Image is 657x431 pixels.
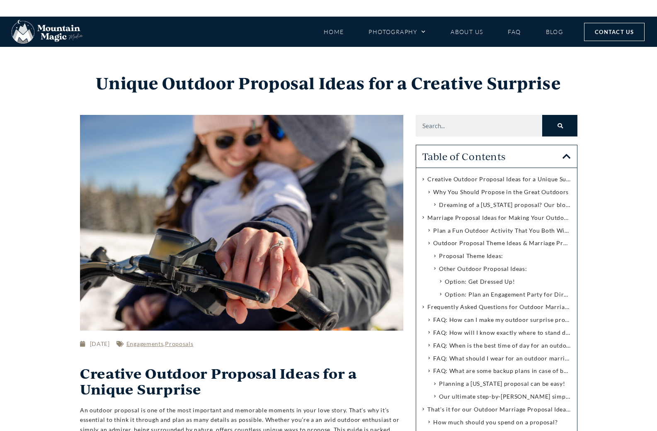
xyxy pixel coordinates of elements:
[445,277,515,287] a: Option: Get Dressed Up!
[433,328,570,338] a: FAQ: How will I know exactly where to stand during my surprise proposal for the best photos?
[324,24,344,39] a: Home
[445,290,570,300] a: Option: Plan an Engagement Party for Directly After
[422,151,562,161] h3: Table of Contents
[439,200,570,210] a: Dreaming of a [US_STATE] proposal? Our blog is full of stunning locations to pop the question. Cl...
[416,115,542,136] input: Search...
[433,187,569,197] a: Why You Should Propose in the Great Outdoors
[433,341,570,351] a: FAQ: When is the best time of day for an outdoor marriage proposal?
[433,353,570,363] a: FAQ: What should I wear for an outdoor marriage proposal?
[546,24,563,39] a: Blog
[433,315,570,325] a: FAQ: How can I make my outdoor surprise proposal extra romantic?
[433,366,570,376] a: FAQ: What are some backup plans in case of bad weather during an outdoor marriage proposal?
[562,152,571,161] div: Close table of contents
[439,392,570,402] a: Our ultimate step-by-[PERSON_NAME] simplifies the process.
[427,302,570,312] a: Frequently Asked Questions for Outdoor Marriage Proposal Ideas:
[439,264,527,274] a: Other Outdoor Proposal Ideas:
[80,365,403,397] h2: Creative Outdoor Proposal Ideas for a Unique Surprise
[595,27,634,37] span: Contact Us
[508,24,521,39] a: FAQ
[369,24,426,39] a: Photography
[451,24,483,39] a: About Us
[433,417,558,427] a: How much should you spend on a proposal?
[439,379,565,389] a: Planning a [US_STATE] proposal can be easy!
[427,213,570,223] a: Marriage Proposal Ideas for Making Your Outdoor Surprise Proposal Extra Romantic
[90,340,110,347] time: [DATE]
[126,340,164,347] a: Engagements
[126,340,194,347] span: ,
[542,115,577,136] button: Search
[80,115,403,330] img: snowy winter excitement surprise proposal on one knee mountains background Crested Butte photogra...
[427,174,570,184] a: Creative Outdoor Proposal Ideas for a Unique Surprise
[324,24,563,39] nav: Menu
[433,226,570,236] a: Plan a Fun Outdoor Activity That You Both Will Love in [US_STATE]
[584,23,645,41] a: Contact Us
[427,404,570,414] a: That's it for our Outdoor Marriage Proposal Ideas & Inspiration!
[80,74,577,92] h1: Unique Outdoor Proposal Ideas for a Creative Surprise
[439,251,503,261] a: Proposal Theme Ideas:
[165,340,193,347] a: Proposals
[12,20,83,44] img: Mountain Magic Media photography logo Crested Butte Photographer
[433,238,570,248] a: Outdoor Proposal Theme Ideas & Marriage Proposal Decor:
